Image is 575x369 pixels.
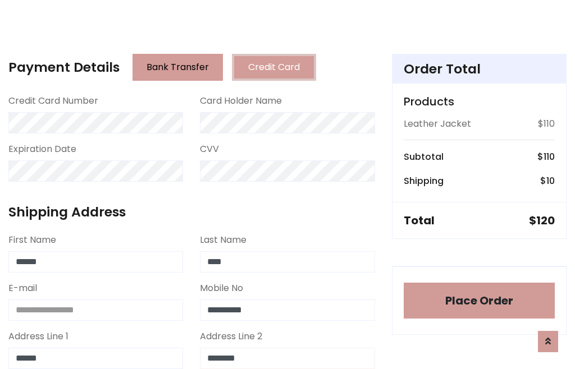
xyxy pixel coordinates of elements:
[404,151,444,162] h6: Subtotal
[404,95,555,108] h5: Products
[200,330,262,343] label: Address Line 2
[200,282,243,295] label: Mobile No
[133,54,223,81] button: Bank Transfer
[8,59,120,75] h4: Payment Details
[8,94,98,108] label: Credit Card Number
[8,233,56,247] label: First Name
[200,142,219,156] label: CVV
[232,54,316,81] button: Credit Card
[404,61,555,77] h4: Order Total
[404,283,555,319] button: Place Order
[8,204,375,220] h4: Shipping Address
[544,150,555,163] span: 110
[404,176,444,186] h6: Shipping
[200,94,282,108] label: Card Holder Name
[538,117,555,131] p: $110
[536,213,555,228] span: 120
[546,174,555,187] span: 10
[537,151,555,162] h6: $
[200,233,247,247] label: Last Name
[8,282,37,295] label: E-mail
[529,214,555,227] h5: $
[404,117,471,131] p: Leather Jacket
[540,176,555,186] h6: $
[8,330,69,343] label: Address Line 1
[404,214,435,227] h5: Total
[8,142,76,156] label: Expiration Date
